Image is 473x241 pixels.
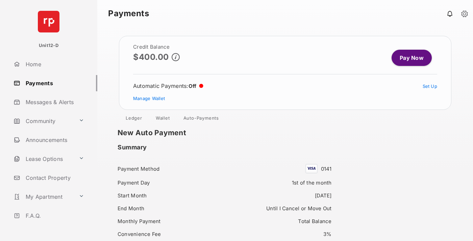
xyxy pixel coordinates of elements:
[11,151,76,167] a: Lease Options
[118,217,220,226] div: Monthly Payment
[118,191,220,200] div: Start Month
[266,205,331,212] span: Until I Cancel or Move Out
[108,9,149,18] strong: Payments
[298,218,331,224] span: Total Balance
[189,83,197,89] span: Off
[11,189,76,205] a: My Apartment
[118,204,220,213] div: End Month
[118,230,220,239] div: Convenience Fee
[229,230,331,239] div: 3%
[118,129,342,137] h1: New Auto Payment
[315,192,332,199] span: [DATE]
[11,56,97,72] a: Home
[133,44,180,50] h2: Credit Balance
[150,115,175,123] a: Wallet
[423,83,438,89] a: Set Up
[292,179,332,186] span: 1st of the month
[39,42,58,49] p: Unit12-D
[11,94,97,110] a: Messages & Alerts
[11,132,97,148] a: Announcements
[178,115,224,123] a: Auto-Payments
[11,208,97,224] a: F.A.Q.
[133,52,169,62] p: $400.00
[11,113,76,129] a: Community
[133,82,203,89] div: Automatic Payments :
[11,75,97,91] a: Payments
[11,170,97,186] a: Contact Property
[38,11,59,32] img: svg+xml;base64,PHN2ZyB4bWxucz0iaHR0cDovL3d3dy53My5vcmcvMjAwMC9zdmciIHdpZHRoPSI2NCIgaGVpZ2h0PSI2NC...
[133,96,165,101] a: Manage Wallet
[321,166,332,172] span: 0141
[118,164,220,173] div: Payment Method
[118,144,147,151] h2: Summary
[120,115,148,123] a: Ledger
[118,178,220,187] div: Payment Day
